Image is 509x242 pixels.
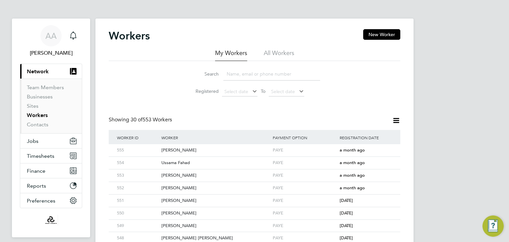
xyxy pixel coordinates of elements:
span: Network [27,68,49,75]
button: Timesheets [20,149,82,163]
div: 554 [115,157,160,169]
span: AA [45,31,57,40]
span: a month ago [340,160,365,165]
a: Workers [27,112,48,118]
div: [PERSON_NAME] [160,144,271,156]
img: securityprojectsltd-logo-retina.png [44,215,58,225]
a: 550[PERSON_NAME]PAYE[DATE] [115,207,394,212]
span: Jobs [27,138,38,144]
span: Timesheets [27,153,54,159]
a: Contacts [27,121,48,128]
div: Payment Option [271,130,338,145]
button: Engage Resource Center [482,215,504,237]
span: a month ago [340,185,365,191]
div: Showing [109,116,173,123]
div: 553 [115,169,160,182]
div: 551 [115,195,160,207]
span: Abdullah Anwar [20,49,82,57]
a: 549[PERSON_NAME]PAYE[DATE] [115,219,394,225]
div: PAYE [271,157,338,169]
div: Ussama Fahad [160,157,271,169]
a: 554Ussama FahadPAYEa month ago [115,156,394,162]
a: Team Members [27,84,64,91]
span: Reports [27,183,46,189]
div: [PERSON_NAME] [160,207,271,219]
div: Registration Date [338,130,394,145]
button: Network [20,64,82,79]
div: [PERSON_NAME] [160,182,271,194]
div: PAYE [271,182,338,194]
input: Name, email or phone number [223,68,320,81]
span: Select date [224,89,248,94]
div: [PERSON_NAME] [160,195,271,207]
div: Network [20,79,82,133]
div: PAYE [271,220,338,232]
span: a month ago [340,147,365,153]
span: Select date [271,89,295,94]
span: [DATE] [340,198,353,203]
div: [PERSON_NAME] [160,220,271,232]
span: [DATE] [340,210,353,216]
a: 553[PERSON_NAME]PAYEa month ago [115,169,394,175]
div: Worker ID [115,130,160,145]
span: Preferences [27,198,55,204]
label: Registered [189,88,219,94]
div: Worker [160,130,271,145]
button: New Worker [363,29,400,40]
button: Reports [20,178,82,193]
div: [PERSON_NAME] [160,169,271,182]
span: Finance [27,168,45,174]
div: 550 [115,207,160,219]
div: 555 [115,144,160,156]
span: [DATE] [340,235,353,241]
div: PAYE [271,169,338,182]
span: To [259,87,267,95]
div: 549 [115,220,160,232]
a: 551[PERSON_NAME]PAYE[DATE] [115,194,394,200]
li: All Workers [264,49,294,61]
div: PAYE [271,207,338,219]
button: Finance [20,163,82,178]
a: 555[PERSON_NAME]PAYEa month ago [115,144,394,150]
button: Jobs [20,134,82,148]
a: Go to home page [20,215,82,225]
div: PAYE [271,195,338,207]
span: [DATE] [340,223,353,228]
span: a month ago [340,172,365,178]
a: Businesses [27,93,53,100]
nav: Main navigation [12,19,90,237]
a: Sites [27,103,38,109]
label: Search [189,71,219,77]
span: 553 Workers [131,116,172,123]
a: 552[PERSON_NAME]PAYEa month ago [115,182,394,187]
button: Preferences [20,193,82,208]
li: My Workers [215,49,247,61]
a: 548[PERSON_NAME] [PERSON_NAME]PAYE[DATE] [115,232,394,237]
h2: Workers [109,29,150,42]
div: PAYE [271,144,338,156]
a: AA[PERSON_NAME] [20,25,82,57]
div: 552 [115,182,160,194]
span: 30 of [131,116,142,123]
